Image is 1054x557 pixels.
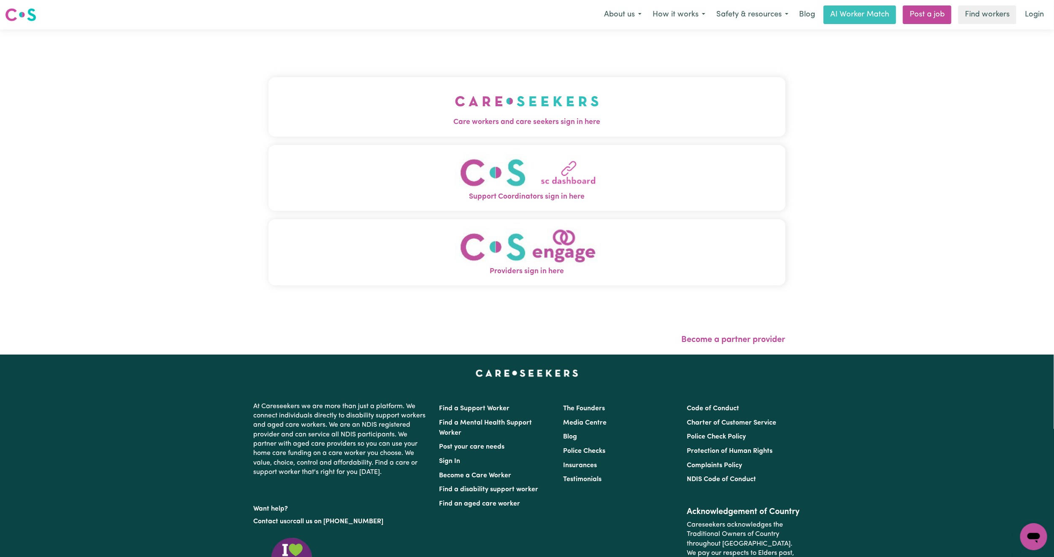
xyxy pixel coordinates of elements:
a: Charter of Customer Service [687,420,776,426]
button: Providers sign in here [268,219,786,285]
button: Safety & resources [711,6,794,24]
a: Police Checks [563,448,605,455]
a: Become a partner provider [682,336,786,344]
a: Login [1020,5,1049,24]
a: Media Centre [563,420,607,426]
a: Police Check Policy [687,433,746,440]
a: AI Worker Match [824,5,896,24]
span: Care workers and care seekers sign in here [268,117,786,128]
h2: Acknowledgement of Country [687,507,800,517]
a: Find workers [958,5,1016,24]
a: Code of Conduct [687,405,739,412]
a: Insurances [563,462,597,469]
a: Sign In [439,458,461,465]
a: Testimonials [563,476,602,483]
a: Post a job [903,5,951,24]
a: Become a Care Worker [439,472,512,479]
a: Find an aged care worker [439,500,520,507]
button: Care workers and care seekers sign in here [268,77,786,136]
a: Blog [794,5,820,24]
a: The Founders [563,405,605,412]
a: call us on [PHONE_NUMBER] [293,518,384,525]
a: Find a Mental Health Support Worker [439,420,532,436]
iframe: Button to launch messaging window, conversation in progress [1020,523,1047,550]
span: Support Coordinators sign in here [268,191,786,202]
button: Support Coordinators sign in here [268,145,786,211]
button: How it works [647,6,711,24]
span: Providers sign in here [268,266,786,277]
a: Find a disability support worker [439,486,539,493]
p: At Careseekers we are more than just a platform. We connect individuals directly to disability su... [254,398,429,481]
img: Careseekers logo [5,7,36,22]
a: NDIS Code of Conduct [687,476,756,483]
a: Careseekers logo [5,5,36,24]
a: Post your care needs [439,444,505,450]
a: Blog [563,433,577,440]
a: Contact us [254,518,287,525]
a: Protection of Human Rights [687,448,772,455]
p: Want help? [254,501,429,514]
p: or [254,514,429,530]
a: Find a Support Worker [439,405,510,412]
a: Complaints Policy [687,462,742,469]
a: Careseekers home page [476,370,578,377]
button: About us [599,6,647,24]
